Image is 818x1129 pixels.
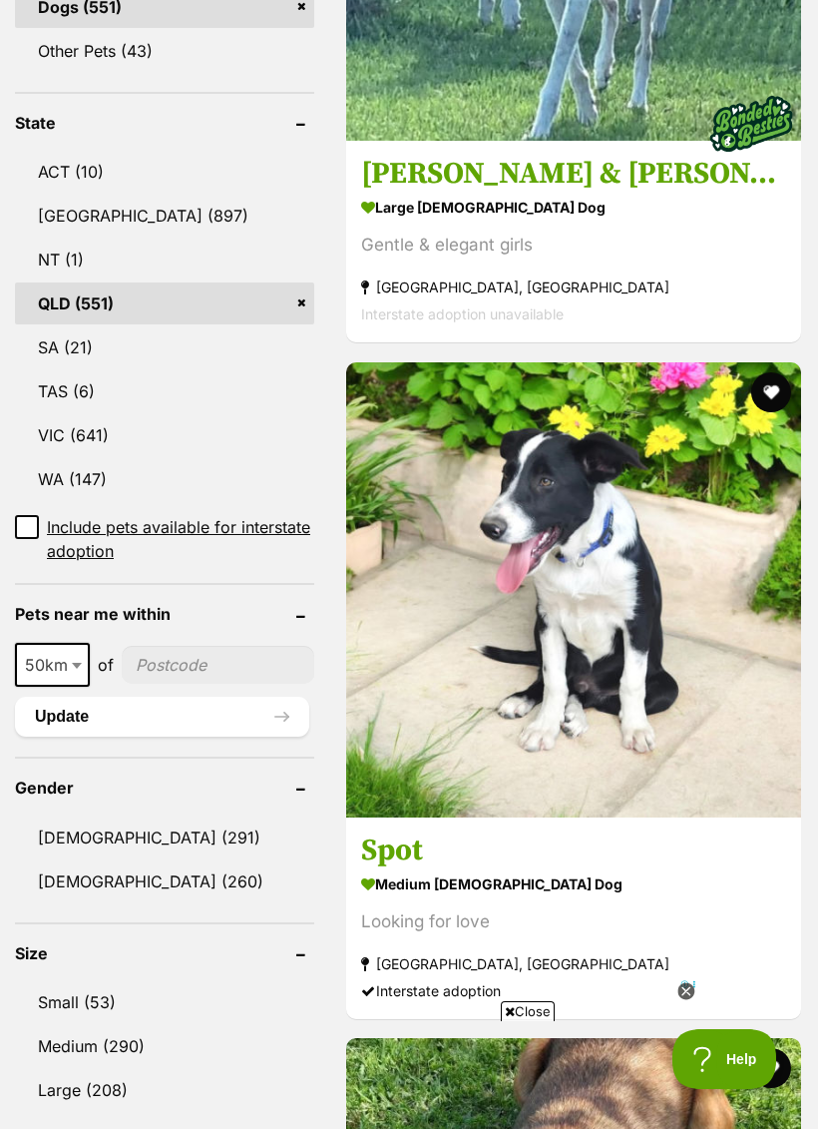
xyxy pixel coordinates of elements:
[672,1029,778,1089] iframe: Help Scout Beacon - Open
[15,515,314,563] a: Include pets available for interstate adoption
[15,282,314,324] a: QLD (551)
[15,605,314,623] header: Pets near me within
[15,30,314,72] a: Other Pets (43)
[361,233,786,260] div: Gentle & elegant girls
[15,458,314,500] a: WA (147)
[15,697,309,737] button: Update
[15,151,314,193] a: ACT (10)
[15,1025,314,1067] a: Medium (290)
[361,194,786,223] strong: large [DEMOGRAPHIC_DATA] Dog
[17,651,88,679] span: 50km
[15,370,314,412] a: TAS (6)
[346,362,801,818] img: Spot - Border Collie Dog
[701,75,801,175] img: bonded besties
[15,326,314,368] a: SA (21)
[361,156,786,194] h3: [PERSON_NAME] & [PERSON_NAME]
[15,114,314,132] header: State
[361,977,786,1004] div: Interstate adoption
[15,860,314,902] a: [DEMOGRAPHIC_DATA] (260)
[15,817,314,858] a: [DEMOGRAPHIC_DATA] (291)
[15,779,314,797] header: Gender
[15,643,90,687] span: 50km
[122,646,314,684] input: postcode
[46,1029,772,1119] iframe: Advertisement
[361,306,564,323] span: Interstate adoption unavailable
[47,515,314,563] span: Include pets available for interstate adoption
[346,141,801,343] a: [PERSON_NAME] & [PERSON_NAME] large [DEMOGRAPHIC_DATA] Dog Gentle & elegant girls [GEOGRAPHIC_DAT...
[751,372,791,412] button: favourite
[15,944,314,962] header: Size
[15,195,314,237] a: [GEOGRAPHIC_DATA] (897)
[15,414,314,456] a: VIC (641)
[346,817,801,1019] a: Spot medium [DEMOGRAPHIC_DATA] Dog Looking for love [GEOGRAPHIC_DATA], [GEOGRAPHIC_DATA] Intersta...
[98,653,114,677] span: of
[15,981,314,1023] a: Small (53)
[361,908,786,935] div: Looking for love
[15,239,314,281] a: NT (1)
[15,1069,314,1111] a: Large (208)
[361,869,786,898] strong: medium [DEMOGRAPHIC_DATA] Dog
[361,832,786,869] h3: Spot
[361,275,786,301] strong: [GEOGRAPHIC_DATA], [GEOGRAPHIC_DATA]
[361,950,786,977] strong: [GEOGRAPHIC_DATA], [GEOGRAPHIC_DATA]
